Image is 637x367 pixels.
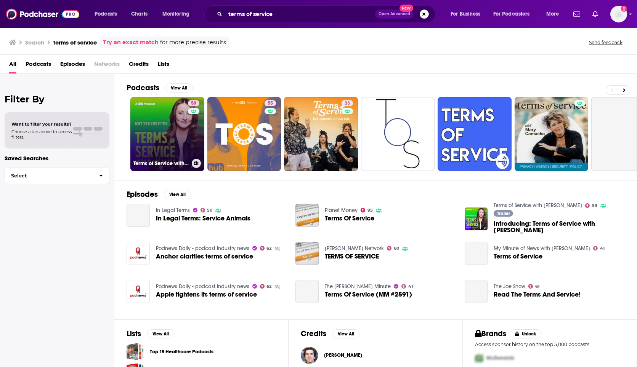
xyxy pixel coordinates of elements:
[126,8,152,20] a: Charts
[284,97,358,171] a: 33
[94,58,120,73] span: Networks
[158,58,169,73] a: Lists
[401,284,413,289] a: 41
[164,190,191,199] button: View All
[621,6,627,12] svg: Add a profile image
[394,247,399,250] span: 60
[325,291,412,298] a: Terms Of Service (MM #2591)
[301,329,360,338] a: CreditsView All
[26,58,51,73] a: Podcasts
[497,211,510,216] span: Trailer
[147,329,175,338] button: View All
[585,203,597,208] a: 59
[127,329,141,338] h2: Lists
[324,352,362,358] span: [PERSON_NAME]
[587,39,625,46] button: Send feedback
[324,352,362,358] a: Jacob Silverman
[494,283,525,290] a: The Joe Show
[207,209,212,212] span: 50
[325,207,358,214] a: Planet Money
[301,347,318,364] img: Jacob Silverman
[165,83,193,93] button: View All
[408,285,413,288] span: 41
[301,329,326,338] h2: Credits
[546,9,559,19] span: More
[157,8,199,20] button: open menu
[11,129,72,140] span: Choose a tab above to access filters.
[570,8,583,21] a: Show notifications dropdown
[9,58,16,73] a: All
[325,215,374,222] span: Terms Of Service
[494,291,581,298] a: Read The Terms And Service!
[225,8,375,20] input: Search podcasts, credits, & more...
[475,329,507,338] h2: Brands
[60,58,85,73] a: Episodes
[127,343,144,360] a: Top 15 Healthcare Podcasts
[156,283,249,290] a: Podnews Daily - podcast industry news
[5,94,109,105] h2: Filter By
[379,12,410,16] span: Open Advanced
[610,6,627,22] img: User Profile
[188,100,199,106] a: 59
[295,242,319,265] img: TERMS OF SERVICE
[266,285,271,288] span: 62
[494,220,624,233] a: Introducing: Terms of Service with Clare Duffy
[5,173,93,178] span: Select
[375,10,414,19] button: Open AdvancedNew
[535,285,539,288] span: 61
[361,208,373,212] a: 95
[5,167,109,184] button: Select
[345,100,350,107] span: 33
[494,220,624,233] span: Introducing: Terms of Service with [PERSON_NAME]
[493,9,530,19] span: For Podcasters
[494,245,590,252] a: My Minute of News with Jeff Caplan
[127,242,150,265] img: Anchor clarifies terms of service
[593,246,605,251] a: 41
[11,121,72,127] span: Want to filter your results?
[486,355,514,361] span: McDonalds
[260,284,272,289] a: 62
[127,190,191,199] a: EpisodesView All
[510,329,542,338] button: Unlock
[465,280,488,303] a: Read The Terms And Service!
[156,291,257,298] a: Apple tightens its terms of service
[133,160,189,167] h3: Terms of Service with [PERSON_NAME]
[191,100,196,107] span: 59
[600,247,605,250] span: 41
[156,215,250,222] a: In Legal Terms: Service Animals
[610,6,627,22] span: Logged in as WE_Broadcast
[127,280,150,303] img: Apple tightens its terms of service
[367,209,373,212] span: 95
[541,8,569,20] button: open menu
[25,39,44,46] h3: Search
[494,253,542,260] a: Terms of Service
[592,204,597,207] span: 59
[451,9,481,19] span: For Business
[387,246,399,251] a: 60
[465,207,488,231] img: Introducing: Terms of Service with Clare Duffy
[475,341,624,347] p: Access sponsor history on the top 5,000 podcasts.
[129,58,149,73] a: Credits
[6,7,79,21] img: Podchaser - Follow, Share and Rate Podcasts
[610,6,627,22] button: Show profile menu
[156,253,253,260] a: Anchor clarifies terms of service
[465,242,488,265] a: Terms of Service
[325,253,379,260] a: TERMS OF SERVICE
[488,8,541,20] button: open menu
[325,245,384,252] a: Bill Whittle Network
[201,208,213,212] a: 50
[127,329,175,338] a: ListsView All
